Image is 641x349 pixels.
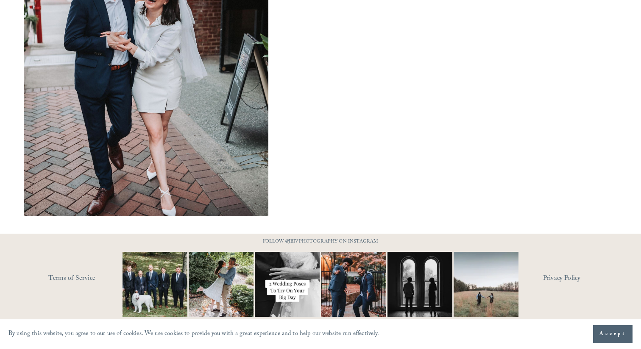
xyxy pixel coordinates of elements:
[543,272,617,285] a: Privacy Policy
[310,252,397,317] img: You just need the right photographer that matches your vibe 📷🎉 #RaleighWeddingPhotographer
[437,252,535,317] img: Two #WideShotWednesdays Two totally different vibes. Which side are you&mdash;are you into that b...
[106,252,204,317] img: Happy #InternationalDogDay to all the pups who have made wedding days, engagement sessions, and p...
[48,272,147,285] a: Terms of Service
[593,325,633,343] button: Accept
[8,328,379,341] p: By using this website, you agree to our use of cookies. We use cookies to provide you with a grea...
[246,237,395,247] p: FOLLOW @JBIVPHOTOGRAPHY ON INSTAGRAM
[239,252,336,317] img: Let&rsquo;s talk about poses for your wedding day! It doesn&rsquo;t have to be complicated, somet...
[599,330,626,338] span: Accept
[189,241,254,328] img: It&rsquo;s that time of year where weddings and engagements pick up and I get the joy of capturin...
[376,252,463,317] img: Black &amp; White appreciation post. 😍😍 ⠀⠀⠀⠀⠀⠀⠀⠀⠀ I don&rsquo;t care what anyone says black and w...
